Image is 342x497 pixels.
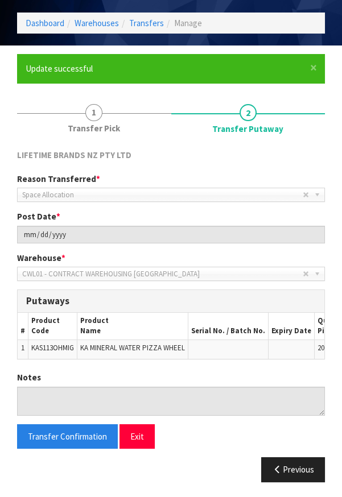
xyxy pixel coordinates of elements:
[188,313,269,339] th: Serial No. / Batch No.
[129,18,164,28] a: Transfers
[174,18,202,28] span: Manage
[22,267,303,281] span: CWL01 - CONTRACT WAREHOUSING [GEOGRAPHIC_DATA]
[17,210,60,222] label: Post Date
[18,313,28,339] th: #
[318,343,328,353] span: 201
[240,104,257,121] span: 2
[22,188,303,202] span: Space Allocation
[310,60,317,76] span: ×
[120,424,155,449] button: Exit
[261,457,325,482] button: Previous
[80,343,185,353] span: KA MINERAL WATER PIZZA WHEEL
[26,18,64,28] a: Dashboard
[85,104,102,121] span: 1
[17,371,41,383] label: Notes
[68,122,120,134] span: Transfer Pick
[26,63,93,74] span: Update successful
[28,431,107,442] span: Transfer Confirmation
[17,173,100,185] label: Reason Transferred
[17,150,131,160] span: LIFETIME BRANDS NZ PTY LTD
[17,140,325,490] span: Transfer Putaway
[77,313,188,339] th: Product Name
[17,252,65,264] label: Warehouse
[28,313,77,339] th: Product Code
[31,343,74,353] span: KAS113OHMIG
[17,226,325,243] input: Post Date
[21,343,24,353] span: 1
[26,296,316,307] h3: Putaways
[269,313,315,339] th: Expiry Date
[75,18,119,28] a: Warehouses
[212,123,283,135] span: Transfer Putaway
[17,424,118,449] button: Transfer Confirmation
